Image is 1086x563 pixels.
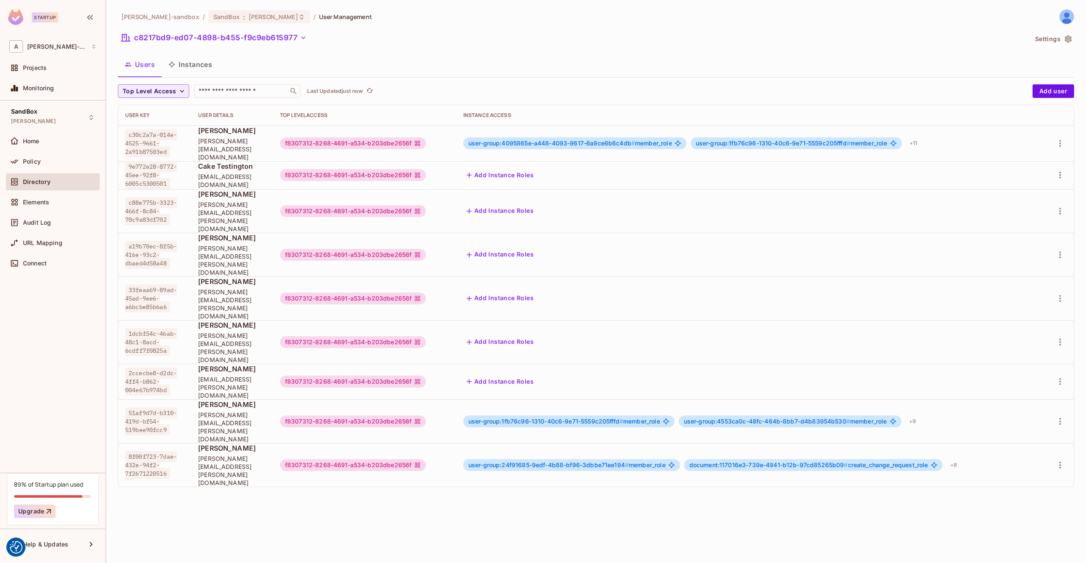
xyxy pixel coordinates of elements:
span: [PERSON_NAME][EMAIL_ADDRESS][PERSON_NAME][DOMAIN_NAME] [198,201,266,233]
span: Policy [23,158,41,165]
span: user-group:4553ca0c-48fc-464b-8bb7-d4b83954b530 [684,418,850,425]
div: 89% of Startup plan used [14,480,83,488]
span: [PERSON_NAME] [11,118,56,125]
span: # [846,418,850,425]
span: [PERSON_NAME] [198,233,266,242]
span: refresh [366,87,373,95]
p: Last Updated just now [307,88,363,95]
span: user-group:1fb76c96-1310-40c6-9e71-5559c205fffd [468,418,623,425]
button: Add Instance Roles [463,335,537,349]
span: SandBox [11,108,37,115]
span: Help & Updates [23,541,68,548]
button: Add Instance Roles [463,248,537,262]
img: SReyMgAAAABJRU5ErkJggg== [8,9,23,25]
span: [PERSON_NAME] [198,190,266,199]
button: refresh [364,86,375,96]
span: SandBox [213,13,240,21]
span: member_role [468,418,660,425]
span: user-group:24f91685-9edf-4b88-bf96-3dbbe71ee194 [468,461,629,468]
img: James Duncan [1060,10,1074,24]
span: Projects [23,64,47,71]
span: # [619,418,623,425]
span: [PERSON_NAME] [198,321,266,330]
span: [PERSON_NAME][EMAIL_ADDRESS][PERSON_NAME][DOMAIN_NAME] [198,244,266,276]
div: + 8 [947,458,960,472]
button: c8217bd9-ed07-4898-b455-f9c9eb615977 [118,31,310,45]
span: 8f00f723-7dae-432e-94f2-7f2671220516 [125,451,177,479]
div: f8307312-8268-4691-a534-b203dbe2656f [280,293,426,304]
span: c30c2a7a-014e-4525-9661-2a91b87503ed [125,129,177,157]
button: Add Instance Roles [463,375,537,388]
button: Add user [1033,84,1074,98]
div: User Key [125,112,185,119]
span: [PERSON_NAME] [198,364,266,373]
div: f8307312-8268-4691-a534-b203dbe2656f [280,415,426,427]
span: # [625,461,629,468]
span: [PERSON_NAME][EMAIL_ADDRESS][PERSON_NAME][DOMAIN_NAME] [198,411,266,443]
span: URL Mapping [23,240,62,246]
span: Connect [23,260,47,267]
span: [EMAIL_ADDRESS][DOMAIN_NAME] [198,173,266,189]
span: Audit Log [23,219,51,226]
span: the active workspace [121,13,199,21]
span: Click to refresh data [363,86,375,96]
span: 2ccecbe8-d2dc-4ff4-b862-004e67b974bd [125,368,177,396]
div: f8307312-8268-4691-a534-b203dbe2656f [280,249,426,261]
span: a19b70ec-8f5b-416e-93c2-dbaed4d58a48 [125,241,177,269]
span: 33feaa69-89ad-45ad-9ee6-a6bcbe85b6a6 [125,284,177,312]
span: Workspace: alex-trustflight-sandbox [27,43,87,50]
span: A [9,40,23,53]
span: user-group:1fb76c96-1310-40c6-9e71-5559c205fffd [696,139,851,147]
div: f8307312-8268-4691-a534-b203dbe2656f [280,459,426,471]
div: Startup [32,12,58,22]
span: [PERSON_NAME] [198,277,266,286]
span: Cake Testington [198,162,266,171]
div: User Details [198,112,266,119]
button: Add Instance Roles [463,168,537,182]
div: f8307312-8268-4691-a534-b203dbe2656f [280,376,426,387]
span: create_change_request_role [689,462,928,468]
span: # [631,139,635,147]
span: 9e772e28-8772-45ee-92f8-6005c5300501 [125,161,177,189]
span: # [844,461,848,468]
div: Instance Access [463,112,1036,119]
span: # [847,139,851,147]
span: [PERSON_NAME][EMAIL_ADDRESS][DOMAIN_NAME] [198,137,266,161]
div: Top Level Access [280,112,450,119]
span: : [243,14,246,20]
span: 51af9d7d-b310-419d-bf54-519bee90fcc9 [125,407,177,435]
span: document:117016e3-739e-4941-b12b-97cd85265b09 [689,461,848,468]
button: Top Level Access [118,84,189,98]
div: f8307312-8268-4691-a534-b203dbe2656f [280,137,426,149]
li: / [313,13,316,21]
span: Top Level Access [123,86,176,97]
span: c88e775b-3323-466f-8c84-70c9a83df702 [125,197,177,225]
button: Add Instance Roles [463,292,537,305]
span: [PERSON_NAME] [198,400,266,409]
span: member_role [696,140,887,147]
div: + 9 [906,415,919,428]
div: f8307312-8268-4691-a534-b203dbe2656f [280,169,426,181]
div: f8307312-8268-4691-a534-b203dbe2656f [280,336,426,348]
span: Home [23,138,39,145]
span: [PERSON_NAME][EMAIL_ADDRESS][PERSON_NAME][DOMAIN_NAME] [198,454,266,487]
span: [PERSON_NAME] [198,126,266,135]
span: 1dcbf54c-46ab-48c1-8acd-6cdff7f0825a [125,328,177,356]
span: member_role [468,140,672,147]
span: member_role [468,462,666,468]
span: [PERSON_NAME] [249,13,298,21]
button: Consent Preferences [10,541,22,554]
span: [PERSON_NAME] [198,443,266,453]
button: Upgrade [14,504,56,518]
div: f8307312-8268-4691-a534-b203dbe2656f [280,205,426,217]
span: member_role [684,418,887,425]
span: [PERSON_NAME][EMAIL_ADDRESS][PERSON_NAME][DOMAIN_NAME] [198,288,266,320]
span: User Management [319,13,372,21]
img: Revisit consent button [10,541,22,554]
button: Users [118,54,162,75]
div: + 11 [906,137,921,150]
span: [PERSON_NAME][EMAIL_ADDRESS][PERSON_NAME][DOMAIN_NAME] [198,332,266,364]
button: Settings [1032,32,1074,46]
span: Elements [23,199,49,206]
button: Add Instance Roles [463,204,537,218]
